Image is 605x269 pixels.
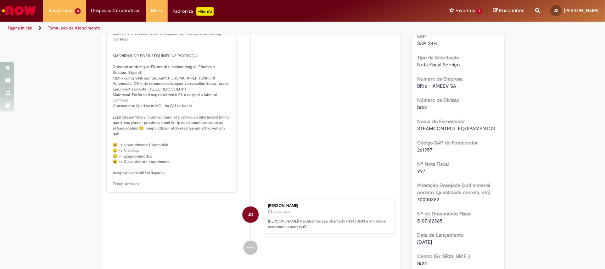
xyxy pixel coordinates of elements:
[417,196,439,203] span: 70000382
[417,182,491,196] b: Alteração Desejada (cod material correto, Quantidade correta, etc)
[151,7,162,14] span: More
[106,200,396,234] li: Julia Dutra
[554,8,558,13] span: JD
[417,125,495,132] span: STEAMCONTROL EQUIPAMENTOS
[417,97,459,103] b: Número da Divisão
[5,22,398,35] ul: Trilhas de página
[417,239,432,245] span: [DATE]
[417,54,459,61] b: Tipo da Solicitação
[417,61,460,68] span: Nota Fiscal Serviço
[75,8,81,14] span: 3
[273,210,290,214] time: 27/08/2025 07:21:26
[417,210,471,217] b: Nº do Documento Fiscal
[173,7,214,16] div: Padroniza
[91,7,141,14] span: Despesas Corporativas
[417,83,456,89] span: BR16 - AMBEV SA
[417,76,463,82] b: Numero da Empresa
[273,210,290,214] span: um dia atrás
[417,218,443,224] span: 5107162385
[268,204,391,208] div: [PERSON_NAME]
[417,33,426,39] b: ERP
[49,7,73,14] span: Requisições
[417,253,470,259] b: Centro (Ex: BR01; BR1F...)
[499,7,525,14] span: Rascunhos
[8,25,32,31] a: Página inicial
[268,219,391,230] p: [PERSON_NAME]! Recebemos seu chamado R13450603 e em breve estaremos atuando.
[417,147,432,153] span: 261957
[417,161,449,167] b: Nº Nota Fiscal
[417,104,427,110] span: br22
[493,7,525,14] a: Rascunhos
[476,8,482,14] span: 7
[417,168,425,174] span: 997
[242,207,259,223] div: Julia Dutra
[417,118,465,125] b: Nome do Fornecedor
[1,4,37,18] img: ServiceNow
[47,25,100,31] a: Formulário de Atendimento
[417,40,437,46] span: SAP S4H
[196,7,214,16] p: +GenAi
[417,232,464,238] b: Data de Lançamento
[417,260,427,267] span: Br22
[455,7,475,14] span: Favoritos
[564,7,600,13] span: [PERSON_NAME]
[248,206,253,223] span: JD
[417,139,478,146] b: Código SAP do Fornecedor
